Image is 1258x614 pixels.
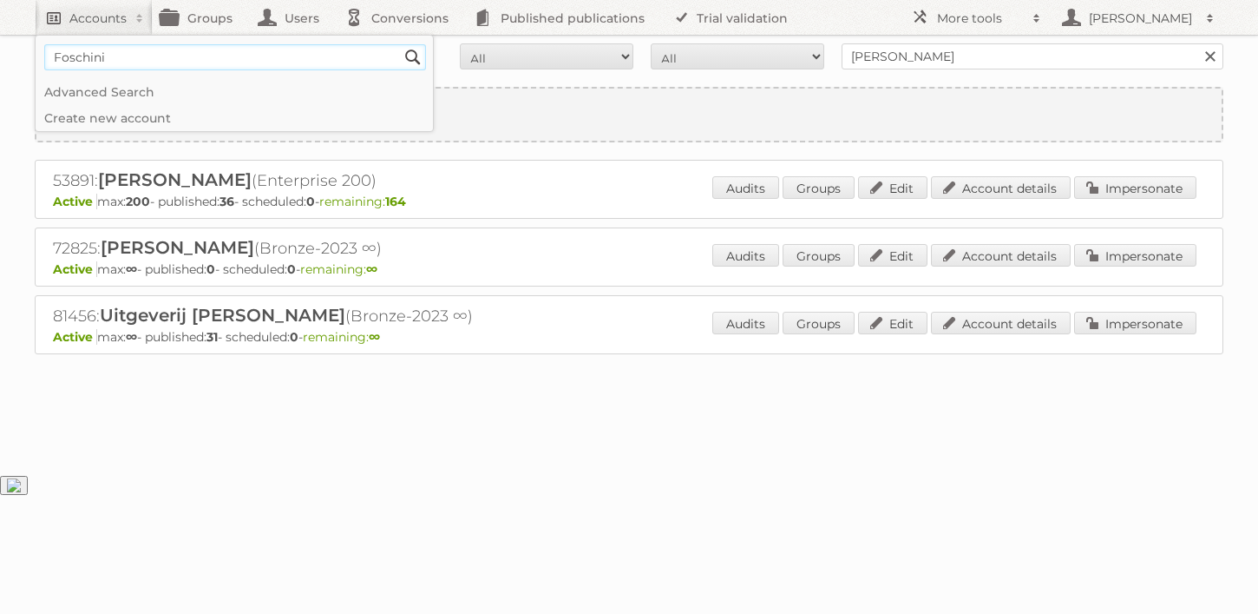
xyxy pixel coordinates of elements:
a: Edit [858,176,927,199]
strong: ∞ [126,261,137,277]
a: Audits [712,244,779,267]
span: Active [53,261,97,277]
h2: 72825: (Bronze-2023 ∞) [53,237,660,260]
a: Groups [783,176,855,199]
h2: [PERSON_NAME] [1084,10,1197,27]
strong: ∞ [126,329,137,345]
span: [PERSON_NAME] [98,169,252,190]
a: Groups [783,244,855,267]
span: remaining: [303,329,380,345]
p: max: - published: - scheduled: - [53,329,1205,345]
strong: ∞ [366,261,377,277]
h2: 53891: (Enterprise 200) [53,169,660,192]
strong: 31 [206,329,218,345]
strong: 0 [290,329,298,345]
span: Active [53,194,97,209]
a: Audits [712,312,779,334]
h2: Accounts [69,10,127,27]
strong: 164 [385,194,406,209]
a: Impersonate [1074,312,1196,334]
span: Uitgeverij [PERSON_NAME] [100,305,345,326]
a: Impersonate [1074,244,1196,267]
h2: More tools [937,10,1024,27]
p: max: - published: - scheduled: - [53,194,1205,209]
a: Account details [931,176,1071,199]
span: [PERSON_NAME] [101,237,254,258]
p: max: - published: - scheduled: - [53,261,1205,277]
strong: ∞ [369,329,380,345]
a: Create new account [36,89,1222,141]
a: Edit [858,244,927,267]
a: Audits [712,176,779,199]
strong: 0 [287,261,296,277]
h2: 81456: (Bronze-2023 ∞) [53,305,660,327]
input: Search [400,44,426,70]
a: Create new account [36,105,433,131]
a: Groups [783,312,855,334]
span: remaining: [319,194,406,209]
strong: 0 [206,261,215,277]
a: Account details [931,244,1071,267]
span: Active [53,329,97,345]
strong: 200 [126,194,150,209]
a: Impersonate [1074,176,1196,199]
a: Edit [858,312,927,334]
a: Advanced Search [36,79,433,105]
strong: 0 [306,194,315,209]
span: remaining: [300,261,377,277]
a: Account details [931,312,1071,334]
strong: 36 [219,194,234,209]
